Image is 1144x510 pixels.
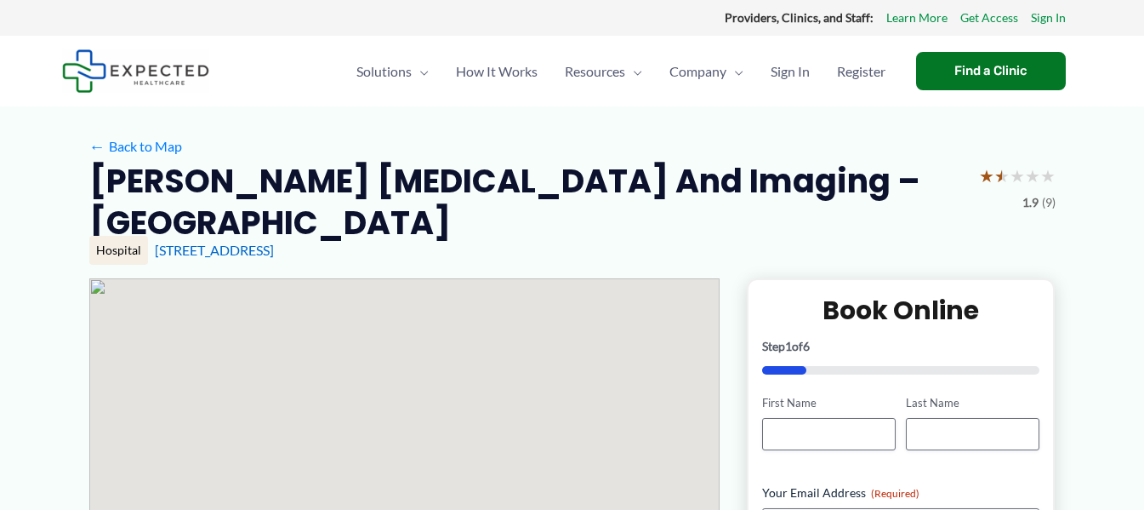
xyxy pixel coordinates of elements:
[871,487,919,500] span: (Required)
[89,160,965,244] h2: [PERSON_NAME] [MEDICAL_DATA] and Imaging – [GEOGRAPHIC_DATA]
[803,339,810,353] span: 6
[89,236,148,265] div: Hospital
[906,395,1039,411] label: Last Name
[456,42,538,101] span: How It Works
[1040,160,1056,192] span: ★
[1022,192,1039,214] span: 1.9
[725,10,874,25] strong: Providers, Clinics, and Staff:
[785,339,792,353] span: 1
[994,160,1010,192] span: ★
[656,42,757,101] a: CompanyMenu Toggle
[757,42,823,101] a: Sign In
[771,42,810,101] span: Sign In
[155,242,274,258] a: [STREET_ADDRESS]
[343,42,442,101] a: SolutionsMenu Toggle
[886,7,948,29] a: Learn More
[762,294,1040,327] h2: Book Online
[762,484,1040,501] label: Your Email Address
[412,42,429,101] span: Menu Toggle
[1025,160,1040,192] span: ★
[669,42,726,101] span: Company
[62,49,209,93] img: Expected Healthcare Logo - side, dark font, small
[1031,7,1066,29] a: Sign In
[356,42,412,101] span: Solutions
[726,42,743,101] span: Menu Toggle
[89,134,182,159] a: ←Back to Map
[837,42,885,101] span: Register
[1010,160,1025,192] span: ★
[762,395,896,411] label: First Name
[1042,192,1056,214] span: (9)
[343,42,899,101] nav: Primary Site Navigation
[960,7,1018,29] a: Get Access
[762,341,1040,352] p: Step of
[442,42,551,101] a: How It Works
[916,52,1066,90] a: Find a Clinic
[625,42,642,101] span: Menu Toggle
[565,42,625,101] span: Resources
[823,42,899,101] a: Register
[89,138,105,154] span: ←
[551,42,656,101] a: ResourcesMenu Toggle
[979,160,994,192] span: ★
